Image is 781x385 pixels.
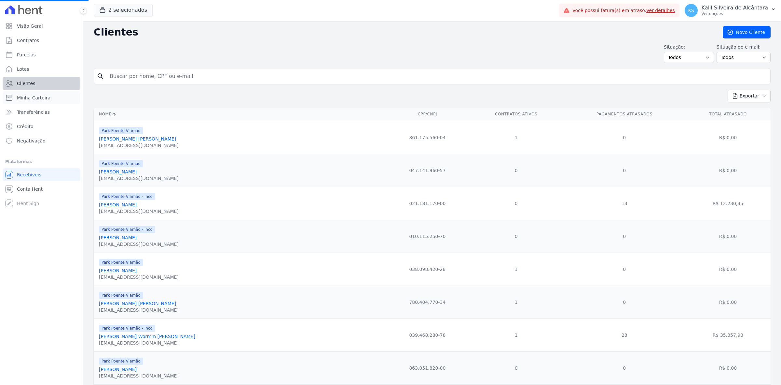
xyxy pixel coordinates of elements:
[564,121,685,154] td: 0
[3,168,80,181] a: Recebíveis
[386,121,469,154] td: 861.175.560-04
[728,90,771,102] button: Exportar
[17,95,50,101] span: Minha Carteira
[99,292,143,299] span: Park Poente Viamão
[469,253,564,286] td: 1
[99,169,137,174] a: [PERSON_NAME]
[99,325,155,332] span: Park Poente Viamão - Inco
[3,91,80,104] a: Minha Carteira
[99,235,137,240] a: [PERSON_NAME]
[99,340,195,346] div: [EMAIL_ADDRESS][DOMAIN_NAME]
[702,11,768,16] p: Ver opções
[99,208,179,215] div: [EMAIL_ADDRESS][DOMAIN_NAME]
[17,171,41,178] span: Recebíveis
[3,20,80,33] a: Visão Geral
[99,136,176,141] a: [PERSON_NAME] [PERSON_NAME]
[685,121,771,154] td: R$ 0,00
[685,187,771,220] td: R$ 12.230,35
[99,142,179,149] div: [EMAIL_ADDRESS][DOMAIN_NAME]
[99,307,179,313] div: [EMAIL_ADDRESS][DOMAIN_NAME]
[723,26,771,38] a: Novo Cliente
[3,34,80,47] a: Contratos
[386,154,469,187] td: 047.141.960-57
[688,8,694,13] span: KS
[386,253,469,286] td: 038.098.420-28
[99,373,179,379] div: [EMAIL_ADDRESS][DOMAIN_NAME]
[3,134,80,147] a: Negativação
[3,63,80,76] a: Lotes
[685,253,771,286] td: R$ 0,00
[99,241,179,247] div: [EMAIL_ADDRESS][DOMAIN_NAME]
[564,253,685,286] td: 0
[94,4,153,16] button: 2 selecionados
[564,318,685,351] td: 28
[685,286,771,318] td: R$ 0,00
[386,286,469,318] td: 780.404.770-34
[3,77,80,90] a: Clientes
[685,220,771,253] td: R$ 0,00
[99,301,176,306] a: [PERSON_NAME] [PERSON_NAME]
[386,318,469,351] td: 039.468.280-78
[664,44,714,51] label: Situação:
[94,26,712,38] h2: Clientes
[17,109,50,115] span: Transferências
[386,187,469,220] td: 021.181.170-00
[3,106,80,119] a: Transferências
[99,334,195,339] a: [PERSON_NAME] Wormm [PERSON_NAME]
[469,108,564,121] th: Contratos Ativos
[564,351,685,384] td: 0
[5,158,78,166] div: Plataformas
[386,220,469,253] td: 010.115.250-70
[564,187,685,220] td: 13
[469,121,564,154] td: 1
[3,183,80,196] a: Conta Hent
[17,23,43,29] span: Visão Geral
[3,48,80,61] a: Parcelas
[99,160,143,167] span: Park Poente Viamão
[564,108,685,121] th: Pagamentos Atrasados
[17,123,34,130] span: Crédito
[685,154,771,187] td: R$ 0,00
[386,351,469,384] td: 863.051.820-00
[99,259,143,266] span: Park Poente Viamão
[386,108,469,121] th: CPF/CNPJ
[17,37,39,44] span: Contratos
[99,367,137,372] a: [PERSON_NAME]
[99,127,143,134] span: Park Poente Viamão
[469,154,564,187] td: 0
[99,274,179,280] div: [EMAIL_ADDRESS][DOMAIN_NAME]
[106,70,768,83] input: Buscar por nome, CPF ou e-mail
[3,120,80,133] a: Crédito
[646,8,675,13] a: Ver detalhes
[469,351,564,384] td: 0
[685,351,771,384] td: R$ 0,00
[99,175,179,182] div: [EMAIL_ADDRESS][DOMAIN_NAME]
[99,193,155,200] span: Park Poente Viamão - Inco
[17,186,43,192] span: Conta Hent
[685,318,771,351] td: R$ 35.357,93
[17,138,46,144] span: Negativação
[94,108,386,121] th: Nome
[702,5,768,11] p: Kalil Silveira de Alcântara
[17,66,29,72] span: Lotes
[564,220,685,253] td: 0
[469,286,564,318] td: 1
[469,187,564,220] td: 0
[99,202,137,207] a: [PERSON_NAME]
[685,108,771,121] th: Total Atrasado
[717,44,771,51] label: Situação do e-mail:
[564,154,685,187] td: 0
[572,7,675,14] span: Você possui fatura(s) em atraso.
[99,226,155,233] span: Park Poente Viamão - Inco
[99,268,137,273] a: [PERSON_NAME]
[469,220,564,253] td: 0
[469,318,564,351] td: 1
[679,1,781,20] button: KS Kalil Silveira de Alcântara Ver opções
[99,358,143,365] span: Park Poente Viamão
[17,80,35,87] span: Clientes
[564,286,685,318] td: 0
[97,72,104,80] i: search
[17,52,36,58] span: Parcelas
